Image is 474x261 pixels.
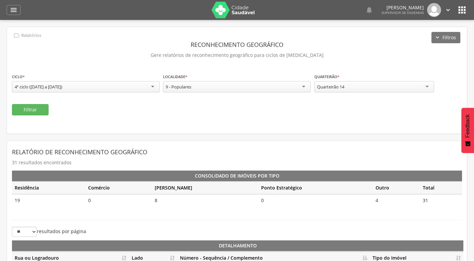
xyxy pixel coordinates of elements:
[152,182,258,194] th: [PERSON_NAME]
[420,194,462,206] td: 31
[12,74,25,79] label: Ciclo
[317,84,344,90] div: Quarteirão 14
[457,5,467,15] i: 
[420,182,462,194] th: Total
[85,182,152,194] th: Comércio
[444,3,452,17] a: 
[365,6,373,14] i: 
[152,194,258,206] td: 8
[15,84,62,90] div: 4º ciclo ([DATE] a [DATE])
[10,6,18,14] i: 
[258,194,373,206] td: 0
[373,182,420,194] th: Outro
[12,171,462,182] th: Consolidado de Imóveis por Tipo
[461,108,474,153] button: Feedback - Mostrar pesquisa
[12,51,462,60] p: Gere relatórios de reconhecimento geográfico para ciclos de [MEDICAL_DATA]
[85,194,152,206] td: 0
[444,6,452,14] i: 
[12,194,85,206] td: 19
[21,33,41,38] p: Relatórios
[12,227,86,237] label: resultados por página
[12,240,463,252] th: Detalhamento
[166,84,191,90] div: 9 - Populares
[12,39,462,51] header: Reconhecimento Geográfico
[12,104,49,115] button: Filtrar
[163,74,187,79] label: Localidade
[12,158,462,167] p: 31 resultados encontrados
[314,74,339,79] label: Quarteirão
[465,114,471,138] span: Feedback
[373,194,420,206] td: 4
[382,10,424,15] span: Supervisor de Endemias
[13,32,20,39] i: 
[431,32,460,43] button: Filtros
[7,5,21,15] a: 
[12,182,85,194] th: Residência
[12,146,462,158] header: Relatório de Reconhecimento Geográfico
[12,227,37,237] select: resultados por página
[258,182,373,194] th: Ponto Estratégico
[382,5,424,10] p: [PERSON_NAME]
[365,3,373,17] a: 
